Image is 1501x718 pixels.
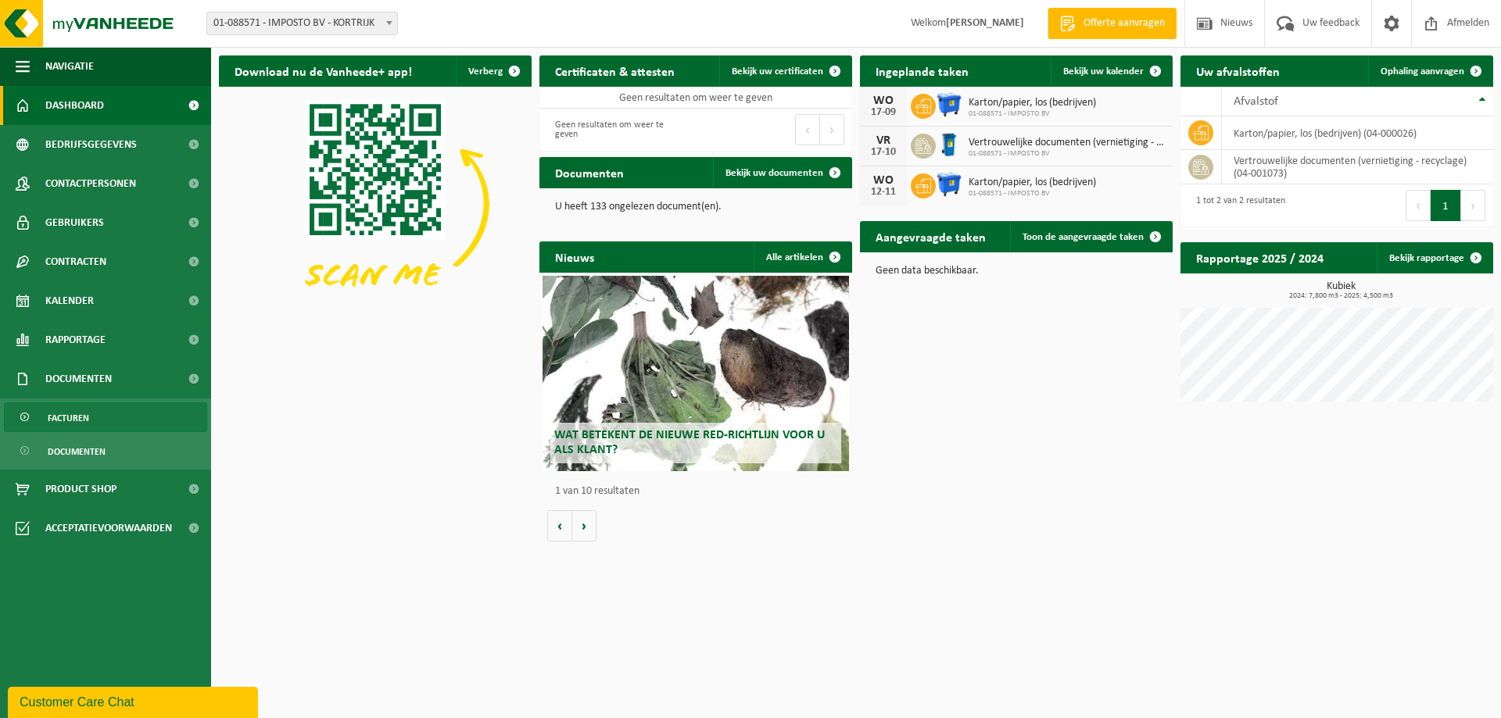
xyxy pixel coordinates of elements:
[1188,188,1285,223] div: 1 tot 2 van 2 resultaten
[45,164,136,203] span: Contactpersonen
[207,13,397,34] span: 01-088571 - IMPOSTO BV - KORTRIJK
[1377,242,1492,273] a: Bekijk rapportage
[719,55,851,87] a: Bekijk uw certificaten
[969,189,1096,198] span: 01-088571 - IMPOSTO BV
[713,157,851,188] a: Bekijk uw documenten
[969,109,1096,119] span: 01-088571 - IMPOSTO BV
[45,281,94,320] span: Kalender
[725,168,823,178] span: Bekijk uw documenten
[1010,221,1171,252] a: Toon de aangevraagde taken
[1063,66,1144,77] span: Bekijk uw kalender
[969,177,1096,189] span: Karton/papier, los (bedrijven)
[1406,190,1431,221] button: Previous
[868,147,899,158] div: 17-10
[45,242,106,281] span: Contracten
[543,276,849,471] a: Wat betekent de nieuwe RED-richtlijn voor u als klant?
[1188,281,1493,300] h3: Kubiek
[1381,66,1464,77] span: Ophaling aanvragen
[206,12,398,35] span: 01-088571 - IMPOSTO BV - KORTRIJK
[539,87,852,109] td: Geen resultaten om weer te geven
[936,131,962,158] img: WB-0240-HPE-BE-09
[946,17,1024,29] strong: [PERSON_NAME]
[936,91,962,118] img: WB-1100-HPE-BE-01
[969,149,1165,159] span: 01-088571 - IMPOSTO BV
[1051,55,1171,87] a: Bekijk uw kalender
[820,114,844,145] button: Next
[539,55,690,86] h2: Certificaten & attesten
[45,359,112,398] span: Documenten
[45,203,104,242] span: Gebruikers
[754,241,851,273] a: Alle artikelen
[1222,150,1493,184] td: vertrouwelijke documenten (vernietiging - recyclage) (04-001073)
[876,266,1157,277] p: Geen data beschikbaar.
[1023,232,1144,242] span: Toon de aangevraagde taken
[860,221,1001,252] h2: Aangevraagde taken
[868,174,899,187] div: WO
[1222,116,1493,150] td: karton/papier, los (bedrijven) (04-000026)
[45,509,172,548] span: Acceptatievoorwaarden
[555,486,844,497] p: 1 van 10 resultaten
[1048,8,1177,39] a: Offerte aanvragen
[1080,16,1169,31] span: Offerte aanvragen
[4,436,207,466] a: Documenten
[860,55,984,86] h2: Ingeplande taken
[539,157,639,188] h2: Documenten
[969,97,1096,109] span: Karton/papier, los (bedrijven)
[868,187,899,198] div: 12-11
[456,55,530,87] button: Verberg
[48,437,106,466] span: Documenten
[1188,292,1493,300] span: 2024: 7,800 m3 - 2025: 4,500 m3
[936,171,962,198] img: WB-1100-HPE-BE-01
[219,55,428,86] h2: Download nu de Vanheede+ app!
[219,87,532,321] img: Download de VHEPlus App
[45,320,106,359] span: Rapportage
[45,125,137,164] span: Bedrijfsgegevens
[547,113,688,147] div: Geen resultaten om weer te geven
[1234,95,1278,108] span: Afvalstof
[1180,55,1295,86] h2: Uw afvalstoffen
[732,66,823,77] span: Bekijk uw certificaten
[48,403,89,433] span: Facturen
[969,137,1165,149] span: Vertrouwelijke documenten (vernietiging - recyclage)
[1368,55,1492,87] a: Ophaling aanvragen
[868,134,899,147] div: VR
[868,95,899,107] div: WO
[868,107,899,118] div: 17-09
[572,510,596,541] button: Volgende
[1180,242,1339,273] h2: Rapportage 2025 / 2024
[1431,190,1461,221] button: 1
[795,114,820,145] button: Previous
[1461,190,1485,221] button: Next
[45,470,116,509] span: Product Shop
[539,241,610,272] h2: Nieuws
[45,86,104,125] span: Dashboard
[547,510,572,541] button: Vorige
[554,429,825,456] span: Wat betekent de nieuwe RED-richtlijn voor u als klant?
[555,202,836,213] p: U heeft 133 ongelezen document(en).
[45,47,94,86] span: Navigatie
[8,684,261,718] iframe: chat widget
[468,66,503,77] span: Verberg
[4,402,207,432] a: Facturen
